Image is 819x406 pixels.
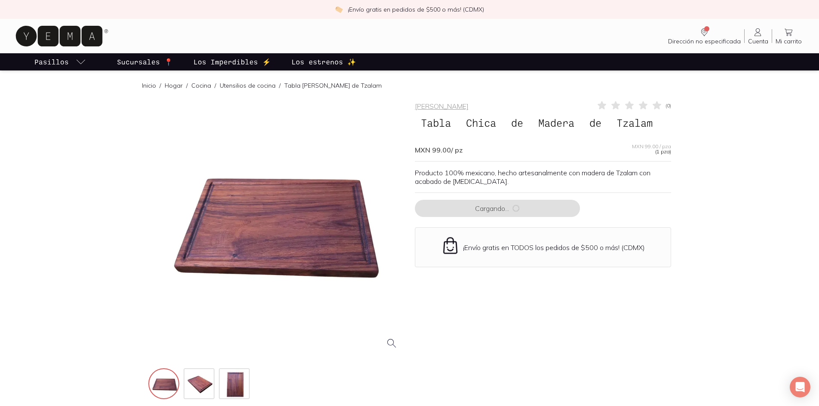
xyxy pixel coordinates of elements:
[142,82,156,89] a: Inicio
[463,243,645,252] p: ¡Envío gratis en TODOS los pedidos de $500 o más! (CDMX)
[776,37,802,45] span: Mi carrito
[33,53,88,70] a: pasillo-todos-link
[276,81,284,90] span: /
[745,27,772,45] a: Cuenta
[291,57,356,67] p: Los estrenos ✨
[415,146,463,154] span: MXN 99.00 / pz
[441,236,460,255] img: Envío
[748,37,768,45] span: Cuenta
[193,57,271,67] p: Los Imperdibles ⚡️
[284,81,382,90] p: Tabla [PERSON_NAME] de Tzalam
[183,81,191,90] span: /
[505,115,529,131] span: de
[632,144,671,149] span: MXN 99.00 / pza
[192,53,273,70] a: Los Imperdibles ⚡️
[772,27,805,45] a: Mi carrito
[610,115,659,131] span: Tzalam
[191,82,211,89] a: Cocina
[415,115,457,131] span: Tabla
[583,115,607,131] span: de
[415,168,671,186] p: Producto 100% mexicano, hecho artesanalmente con madera de Tzalam con acabado de [MEDICAL_DATA].
[165,82,183,89] a: Hogar
[790,377,810,397] div: Open Intercom Messenger
[117,57,173,67] p: Sucursales 📍
[115,53,175,70] a: Sucursales 📍
[415,200,580,217] button: Cargando...
[184,369,215,400] img: tabla-tzalam-2_0fc59e02-3eb9-4ebd-b5f9-3b997f13920b=fwebp-q70-w256
[655,149,671,154] span: (1 pza)
[665,27,744,45] a: Dirección no especificada
[460,115,502,131] span: Chica
[156,81,165,90] span: /
[149,369,180,400] img: tabla-tzalam-1_56bb9eb8-0dca-4eca-a68a-f7947bf44956=fwebp-q70-w256
[211,81,220,90] span: /
[220,369,251,400] img: tabla-tzalam-3_9a5a71fa-e7df-4b0b-a76b-76540edbfae5=fwebp-q70-w256
[668,37,741,45] span: Dirección no especificada
[532,115,580,131] span: Madera
[335,6,343,13] img: check
[34,57,69,67] p: Pasillos
[290,53,358,70] a: Los estrenos ✨
[220,82,276,89] a: Utensilios de cocina
[348,5,484,14] p: ¡Envío gratis en pedidos de $500 o más! (CDMX)
[415,102,469,110] a: [PERSON_NAME]
[666,103,671,108] span: ( 0 )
